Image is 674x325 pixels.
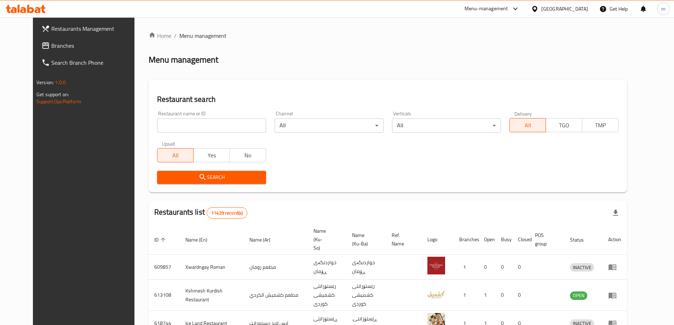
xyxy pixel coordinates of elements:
[570,236,593,244] span: Status
[608,291,621,300] div: Menu
[308,255,346,280] td: خواردنگەی ڕۆمان
[570,263,594,272] span: INACTIVE
[193,148,230,162] button: Yes
[582,118,618,132] button: TMP
[454,225,478,255] th: Branches
[514,111,532,116] label: Delivery
[162,141,175,146] label: Upsell
[207,207,247,219] div: Total records count
[346,255,386,280] td: خواردنگەی ڕۆمان
[36,90,69,99] span: Get support on:
[478,280,495,311] td: 1
[535,231,556,248] span: POS group
[36,97,81,106] a: Support.OpsPlatform
[275,118,384,133] div: All
[454,280,478,311] td: 1
[157,94,618,105] h2: Restaurant search
[163,173,260,182] span: Search
[249,236,280,244] span: Name (Ar)
[244,280,308,311] td: مطعم كشميش الكردي
[232,150,263,161] span: No
[512,225,529,255] th: Closed
[180,280,244,311] td: Kshmesh Kurdish Restaurant
[352,231,378,248] span: Name (Ku-Ba)
[51,24,140,33] span: Restaurants Management
[495,225,512,255] th: Busy
[308,280,346,311] td: رێستۆرانتی کشمیشى كوردى
[229,148,266,162] button: No
[157,118,266,133] input: Search for restaurant name or ID..
[392,231,413,248] span: Ref. Name
[478,225,495,255] th: Open
[512,280,529,311] td: 0
[422,225,454,255] th: Logo
[157,148,194,162] button: All
[427,285,445,303] img: Kshmesh Kurdish Restaurant
[157,171,266,184] button: Search
[207,210,247,216] span: 11429 record(s)
[149,31,627,40] nav: breadcrumb
[180,255,244,280] td: Xwardngay Roman
[313,227,338,252] span: Name (Ku-So)
[149,54,218,65] h2: Menu management
[570,291,587,300] span: OPEN
[160,150,191,161] span: All
[585,120,616,130] span: TMP
[546,118,582,132] button: TGO
[154,236,168,244] span: ID
[454,255,478,280] td: 1
[465,5,508,13] div: Menu-management
[427,257,445,274] img: Xwardngay Roman
[55,78,66,87] span: 1.0.0
[509,118,546,132] button: All
[608,263,621,271] div: Menu
[149,280,180,311] td: 613108
[495,280,512,311] td: 0
[174,31,177,40] li: /
[36,54,145,71] a: Search Branch Phone
[179,31,226,40] span: Menu management
[346,280,386,311] td: رێستۆرانتی کشمیشى كوردى
[149,255,180,280] td: 609857
[549,120,579,130] span: TGO
[51,58,140,67] span: Search Branch Phone
[495,255,512,280] td: 0
[185,236,217,244] span: Name (En)
[478,255,495,280] td: 0
[512,255,529,280] td: 0
[244,255,308,280] td: مطعم رومان
[570,291,587,300] div: OPEN
[36,78,54,87] span: Version:
[196,150,227,161] span: Yes
[149,31,171,40] a: Home
[513,120,543,130] span: All
[607,204,624,221] div: Export file
[541,5,588,13] div: [GEOGRAPHIC_DATA]
[51,41,140,50] span: Branches
[36,37,145,54] a: Branches
[603,225,627,255] th: Action
[36,20,145,37] a: Restaurants Management
[661,5,666,13] span: m
[392,118,501,133] div: All
[154,207,248,219] h2: Restaurants list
